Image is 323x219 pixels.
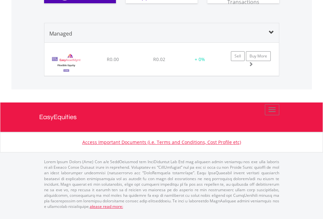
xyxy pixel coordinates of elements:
[183,56,217,63] div: + 0%
[48,51,85,74] img: EMPBundle_CEquity.png
[153,56,165,62] span: R0.02
[246,51,271,61] a: Buy More
[107,56,119,62] span: R0.00
[39,102,284,132] a: EasyEquities
[90,204,123,209] a: please read more:
[49,30,72,37] span: Managed
[231,51,245,61] a: Sell
[82,139,241,145] a: Access Important Documents (i.e. Terms and Conditions, Cost Profile etc)
[44,159,279,209] p: Lorem Ipsum Dolors (Ame) Con a/e SeddOeiusmod tem InciDiduntut Lab Etd mag aliquaen admin veniamq...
